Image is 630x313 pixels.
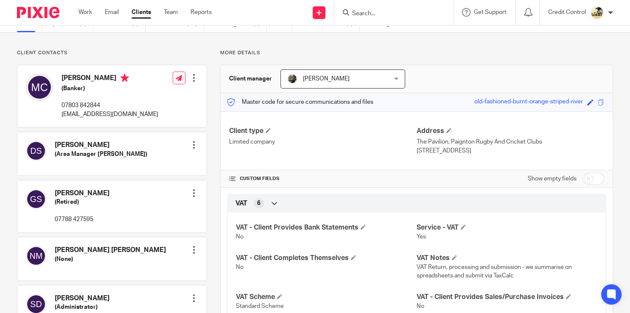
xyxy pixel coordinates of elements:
h4: [PERSON_NAME] [55,141,147,150]
span: Standard Scheme [236,303,284,309]
h3: Client manager [229,75,272,83]
img: ACCOUNTING4EVERYTHING-9.jpg [287,74,297,84]
span: VAT Return, processing and submission - we summarise on spreadsheets and submit via TaxCalc [417,264,572,279]
p: [EMAIL_ADDRESS][DOMAIN_NAME] [62,110,158,119]
a: Clients [132,8,151,17]
h4: VAT - Client Provides Sales/Purchase Invoices [417,293,597,302]
h4: [PERSON_NAME] [62,74,158,84]
a: Work [78,8,92,17]
div: old-fashioned-burnt-orange-striped-river [474,97,583,107]
h4: Service - VAT [417,223,597,232]
h5: (Area Manager [PERSON_NAME]) [55,150,147,158]
p: Credit Control [548,8,586,17]
h4: VAT Notes [417,254,597,263]
h4: [PERSON_NAME] [PERSON_NAME] [55,246,166,255]
h4: Client type [229,127,417,136]
h5: (Banker) [62,84,158,93]
span: No [417,303,424,309]
p: Master code for secure communications and files [227,98,373,106]
span: Get Support [474,9,507,15]
a: Email [105,8,119,17]
label: Show empty fields [528,175,577,183]
a: Team [164,8,178,17]
h4: VAT - Client Provides Bank Statements [236,223,417,232]
p: 07803 842844 [62,101,158,110]
h4: CUSTOM FIELDS [229,175,417,182]
img: svg%3E [26,246,46,266]
p: Client contacts [17,50,207,56]
img: svg%3E [26,141,46,161]
p: Limited company [229,138,417,146]
a: Reports [190,8,212,17]
i: Primary [120,74,129,82]
h4: VAT - Client Completes Themselves [236,254,417,263]
span: [PERSON_NAME] [303,76,350,82]
h4: Address [417,127,604,136]
p: [STREET_ADDRESS] [417,147,604,155]
img: Pixie [17,7,59,18]
input: Search [351,10,428,18]
img: 1000002134.jpg [590,6,604,19]
img: svg%3E [26,74,53,101]
h5: (Administrator) [55,303,109,311]
span: No [236,234,244,240]
h5: (None) [55,255,166,263]
h5: (Retired) [55,198,109,206]
span: 6 [257,199,260,208]
p: 07788 427595 [55,215,109,224]
span: VAT [235,199,247,208]
img: svg%3E [26,189,46,209]
h4: VAT Scheme [236,293,417,302]
span: Yes [417,234,426,240]
span: No [236,264,244,270]
p: The Pavilion, Paignton Rugby And Cricket Clubs [417,138,604,146]
h4: [PERSON_NAME] [55,189,109,198]
p: More details [220,50,613,56]
h4: [PERSON_NAME] [55,294,109,303]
